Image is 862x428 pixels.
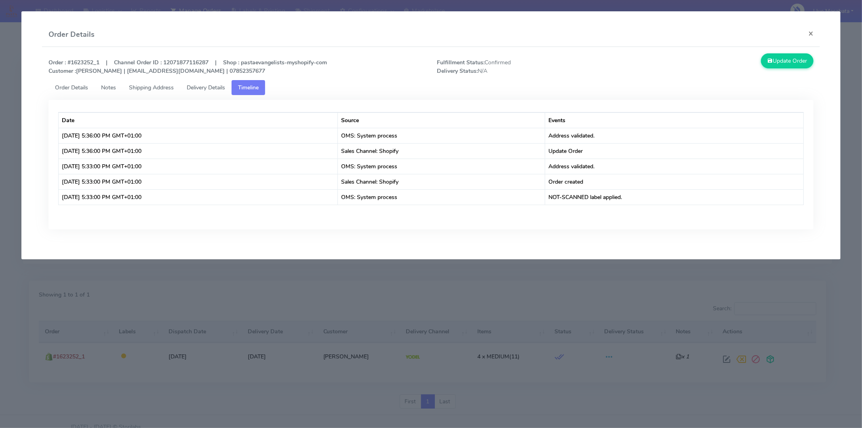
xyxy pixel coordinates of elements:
button: Close [802,23,820,44]
td: OMS: System process [338,189,545,205]
td: Address validated. [545,128,803,143]
h4: Order Details [48,29,95,40]
td: Order created [545,174,803,189]
th: Source [338,112,545,128]
button: Update Order [761,53,814,68]
td: OMS: System process [338,159,545,174]
th: Events [545,112,803,128]
span: Confirmed N/A [431,58,625,75]
td: Sales Channel: Shopify [338,174,545,189]
td: NOT-SCANNED label applied. [545,189,803,205]
strong: Customer : [48,67,76,75]
td: Address validated. [545,159,803,174]
td: [DATE] 5:36:00 PM GMT+01:00 [59,128,338,143]
td: [DATE] 5:33:00 PM GMT+01:00 [59,174,338,189]
td: [DATE] 5:33:00 PM GMT+01:00 [59,189,338,205]
td: Sales Channel: Shopify [338,143,545,159]
span: Delivery Details [187,84,225,91]
strong: Delivery Status: [437,67,478,75]
strong: Order : #1623252_1 | Channel Order ID : 12071877116287 | Shop : pastaevangelists-myshopify-com [P... [48,59,327,75]
td: [DATE] 5:33:00 PM GMT+01:00 [59,159,338,174]
strong: Fulfillment Status: [437,59,485,66]
ul: Tabs [48,80,814,95]
td: Update Order [545,143,803,159]
span: Shipping Address [129,84,174,91]
span: Order Details [55,84,88,91]
td: [DATE] 5:36:00 PM GMT+01:00 [59,143,338,159]
span: Timeline [238,84,259,91]
td: OMS: System process [338,128,545,143]
th: Date [59,112,338,128]
span: Notes [101,84,116,91]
